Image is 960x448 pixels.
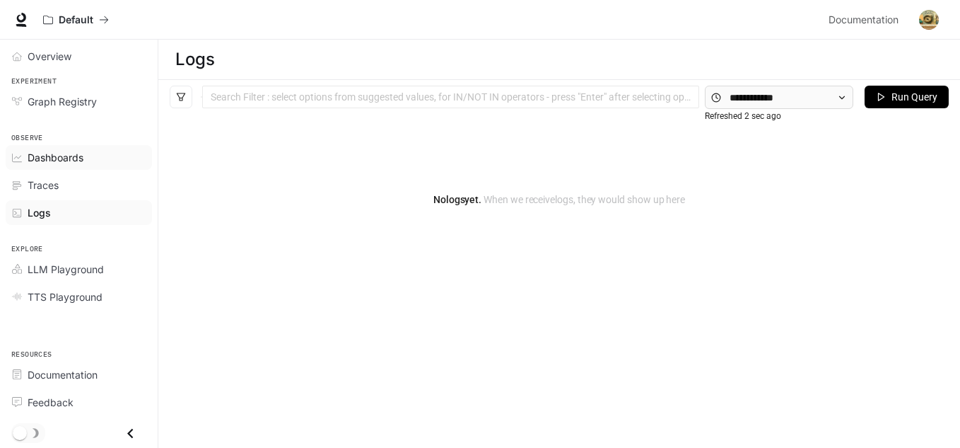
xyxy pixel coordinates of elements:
[433,192,685,207] article: No logs yet.
[823,6,909,34] a: Documentation
[6,200,152,225] a: Logs
[6,285,152,309] a: TTS Playground
[28,49,71,64] span: Overview
[481,194,685,205] span: When we receive logs , they would show up here
[6,44,152,69] a: Overview
[28,205,51,220] span: Logs
[28,150,83,165] span: Dashboards
[6,257,152,282] a: LLM Playground
[705,110,781,123] article: Refreshed 2 sec ago
[28,367,98,382] span: Documentation
[13,425,27,440] span: Dark mode toggle
[37,6,115,34] button: All workspaces
[28,94,97,109] span: Graph Registry
[865,86,949,108] button: Run Query
[6,89,152,114] a: Graph Registry
[28,289,103,304] span: TTS Playground
[176,92,186,102] span: filter
[170,86,192,108] button: filter
[28,395,74,410] span: Feedback
[28,262,104,277] span: LLM Playground
[6,173,152,197] a: Traces
[919,10,939,30] img: User avatar
[115,419,146,448] button: Close drawer
[175,45,214,74] h1: Logs
[891,89,937,105] span: Run Query
[28,178,59,193] span: Traces
[59,14,93,26] p: Default
[829,11,898,29] span: Documentation
[6,362,152,387] a: Documentation
[6,145,152,170] a: Dashboards
[915,6,943,34] button: User avatar
[6,390,152,415] a: Feedback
